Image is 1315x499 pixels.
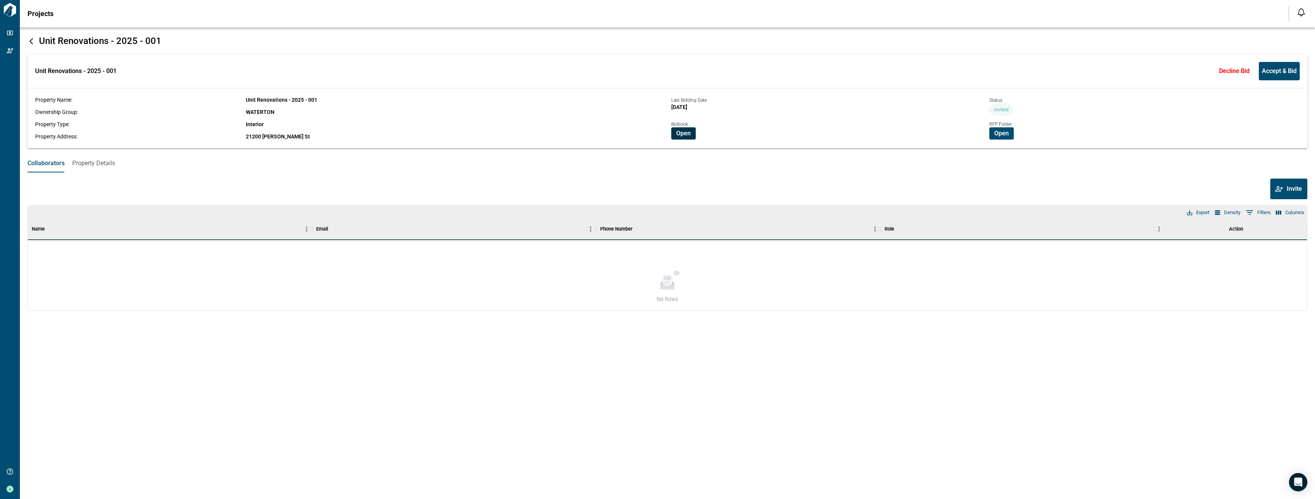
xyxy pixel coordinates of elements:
[246,109,274,115] span: WATERTON
[989,127,1014,140] button: Open
[20,154,1315,172] div: base tabs
[1259,62,1300,80] button: Accept & Bid
[989,129,1014,137] a: Open
[671,104,687,110] span: [DATE]
[39,36,161,46] span: Unit Renovations - 2025 - 001
[1213,208,1242,218] button: Density
[671,129,696,137] a: Open
[28,10,54,18] span: Projects
[989,98,1002,103] span: Status
[301,223,312,235] button: Menu
[1185,208,1211,218] button: Export
[1216,62,1253,80] button: Decline Bid
[989,107,1013,112] span: Invited
[885,218,894,240] div: Role
[657,295,678,303] span: No Rows
[1270,179,1307,199] button: Invite
[671,127,696,140] button: Open
[1153,223,1165,235] button: Menu
[45,224,55,234] button: Sort
[246,121,264,127] span: Interior
[1229,218,1243,240] div: Action
[316,218,328,240] div: Email
[312,218,597,240] div: Email
[1262,67,1297,75] span: Accept & Bid
[72,159,115,167] span: Property Details
[35,97,72,103] span: Property Name:
[35,121,70,127] span: Property Type:
[246,133,310,140] span: 21200 [PERSON_NAME] St
[246,97,317,103] span: Unit Renovations - 2025 - 001
[1287,185,1302,193] span: Invite
[28,159,65,167] span: Collaborators
[35,109,78,115] span: Ownership Group:
[1295,6,1307,18] button: Open notification feed
[35,133,78,140] span: Property Address:
[1274,208,1306,218] button: Select columns
[894,224,905,234] button: Sort
[28,218,312,240] div: Name
[671,98,707,103] span: Last Bidding Date
[1244,206,1273,219] button: Show filters
[994,130,1009,137] span: Open
[869,223,881,235] button: Menu
[633,224,643,234] button: Sort
[1165,218,1307,240] div: Action
[35,67,117,75] span: Unit Renovations - 2025 - 001
[881,218,1165,240] div: Role
[1219,67,1250,75] span: Decline Bid
[671,122,688,127] span: Bidbook
[596,218,881,240] div: Phone Number
[585,223,596,235] button: Menu
[989,122,1012,127] span: RFP Folder
[328,224,339,234] button: Sort
[600,218,633,240] div: Phone Number
[32,218,45,240] div: Name
[676,130,691,137] span: Open
[1289,473,1307,491] div: Open Intercom Messenger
